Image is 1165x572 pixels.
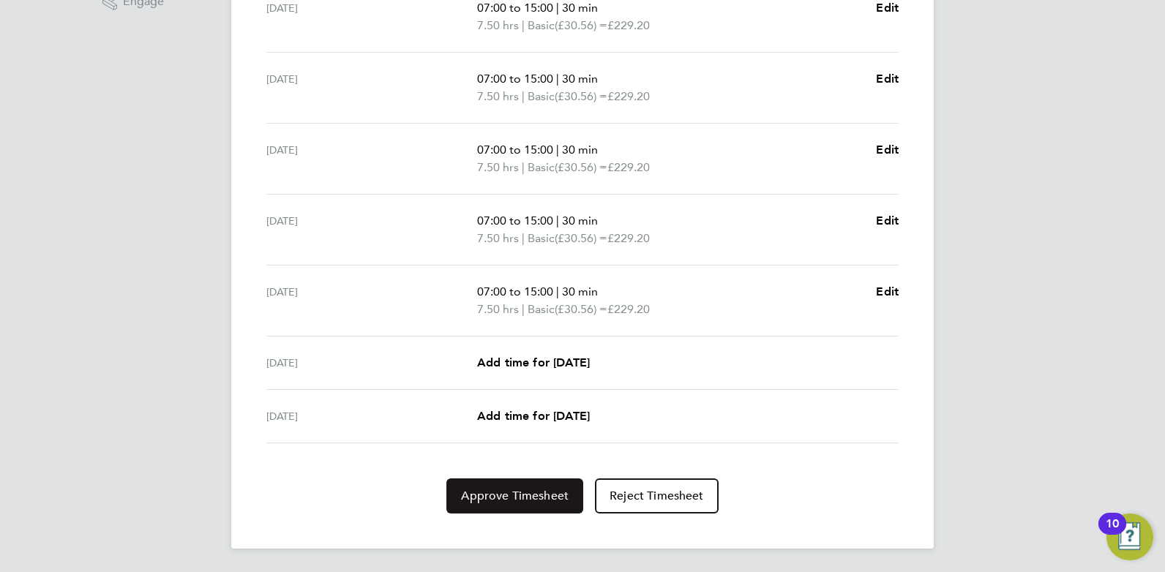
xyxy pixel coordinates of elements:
[562,1,598,15] span: 30 min
[477,143,553,157] span: 07:00 to 15:00
[876,70,899,88] a: Edit
[266,283,477,318] div: [DATE]
[607,89,650,103] span: £229.20
[477,354,590,372] a: Add time for [DATE]
[477,302,519,316] span: 7.50 hrs
[477,407,590,425] a: Add time for [DATE]
[1106,513,1153,560] button: Open Resource Center, 10 new notifications
[555,18,607,32] span: (£30.56) =
[477,409,590,423] span: Add time for [DATE]
[461,489,569,503] span: Approve Timesheet
[876,214,899,227] span: Edit
[555,302,607,316] span: (£30.56) =
[876,1,899,15] span: Edit
[607,160,650,174] span: £229.20
[477,72,553,86] span: 07:00 to 15:00
[522,231,525,245] span: |
[266,212,477,247] div: [DATE]
[556,1,559,15] span: |
[556,285,559,298] span: |
[876,141,899,159] a: Edit
[1106,524,1119,543] div: 10
[522,160,525,174] span: |
[528,88,555,105] span: Basic
[555,231,607,245] span: (£30.56) =
[477,1,553,15] span: 07:00 to 15:00
[477,89,519,103] span: 7.50 hrs
[610,489,704,503] span: Reject Timesheet
[522,89,525,103] span: |
[556,143,559,157] span: |
[562,285,598,298] span: 30 min
[876,285,899,298] span: Edit
[266,141,477,176] div: [DATE]
[876,143,899,157] span: Edit
[528,159,555,176] span: Basic
[556,214,559,227] span: |
[876,283,899,301] a: Edit
[556,72,559,86] span: |
[607,302,650,316] span: £229.20
[528,230,555,247] span: Basic
[522,302,525,316] span: |
[607,231,650,245] span: £229.20
[477,285,553,298] span: 07:00 to 15:00
[555,160,607,174] span: (£30.56) =
[562,214,598,227] span: 30 min
[562,72,598,86] span: 30 min
[876,72,899,86] span: Edit
[477,214,553,227] span: 07:00 to 15:00
[562,143,598,157] span: 30 min
[266,407,477,425] div: [DATE]
[595,478,719,513] button: Reject Timesheet
[555,89,607,103] span: (£30.56) =
[266,354,477,372] div: [DATE]
[528,301,555,318] span: Basic
[876,212,899,230] a: Edit
[522,18,525,32] span: |
[477,231,519,245] span: 7.50 hrs
[477,160,519,174] span: 7.50 hrs
[477,355,590,369] span: Add time for [DATE]
[607,18,650,32] span: £229.20
[266,70,477,105] div: [DATE]
[477,18,519,32] span: 7.50 hrs
[446,478,583,513] button: Approve Timesheet
[528,17,555,34] span: Basic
